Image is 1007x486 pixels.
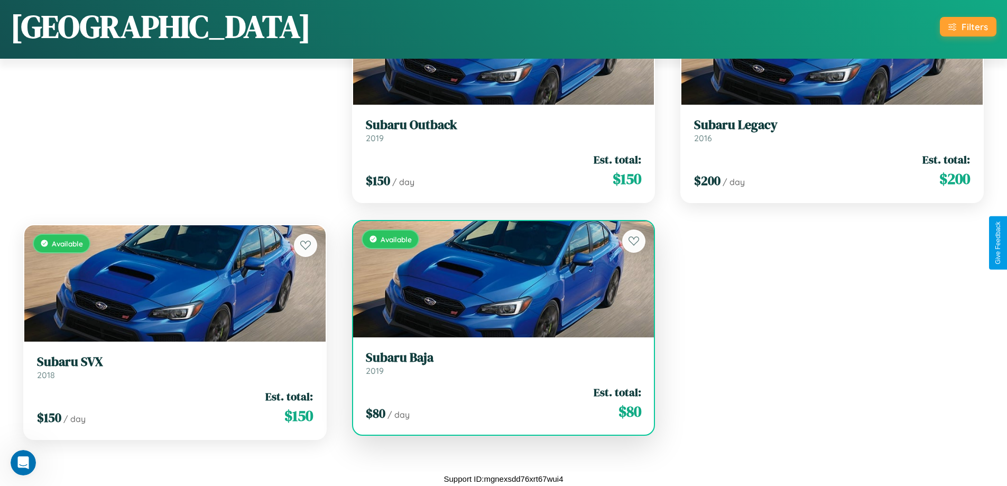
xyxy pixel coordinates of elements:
[694,133,712,143] span: 2016
[366,405,385,422] span: $ 80
[284,405,313,426] span: $ 150
[694,117,970,143] a: Subaru Legacy2016
[37,354,313,380] a: Subaru SVX2018
[694,172,720,189] span: $ 200
[52,239,83,248] span: Available
[366,117,642,133] h3: Subaru Outback
[618,401,641,422] span: $ 80
[37,354,313,370] h3: Subaru SVX
[387,409,410,420] span: / day
[723,177,745,187] span: / day
[37,409,61,426] span: $ 150
[366,365,384,376] span: 2019
[11,5,311,48] h1: [GEOGRAPHIC_DATA]
[366,133,384,143] span: 2019
[940,17,996,36] button: Filters
[594,384,641,400] span: Est. total:
[381,235,412,244] span: Available
[37,370,55,380] span: 2018
[694,117,970,133] h3: Subaru Legacy
[11,450,36,475] iframe: Intercom live chat
[994,222,1002,264] div: Give Feedback
[366,350,642,376] a: Subaru Baja2019
[265,389,313,404] span: Est. total:
[594,152,641,167] span: Est. total:
[444,472,563,486] p: Support ID: mgnexsdd76xrt67wui4
[392,177,414,187] span: / day
[366,350,642,365] h3: Subaru Baja
[613,168,641,189] span: $ 150
[962,21,988,32] div: Filters
[939,168,970,189] span: $ 200
[366,172,390,189] span: $ 150
[366,117,642,143] a: Subaru Outback2019
[63,414,86,424] span: / day
[922,152,970,167] span: Est. total:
